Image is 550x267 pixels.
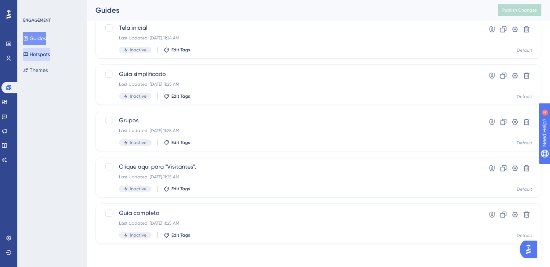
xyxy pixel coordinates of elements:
div: Default [517,94,532,99]
span: Guia simplificado [119,70,460,79]
span: Edit Tags [171,93,190,99]
button: Edit Tags [163,93,190,99]
span: Edit Tags [171,186,190,192]
span: Inactive [130,186,146,192]
div: 4 [50,4,52,9]
div: Default [517,233,532,238]
button: Edit Tags [163,186,190,192]
div: Guides [95,5,480,15]
span: Grupos [119,116,460,125]
span: Inactive [130,232,146,238]
button: Themes [23,64,48,77]
button: Guides [23,32,46,45]
span: Publish Changes [502,7,537,13]
span: Need Help? [17,2,45,10]
button: Edit Tags [163,47,190,53]
iframe: UserGuiding AI Assistant Launcher [520,238,541,260]
div: Last Updated: [DATE] 11:25 AM [119,128,460,133]
div: Last Updated: [DATE] 11:24 AM [119,35,460,41]
button: Edit Tags [163,140,190,145]
span: Guia completo [119,209,460,217]
div: Last Updated: [DATE] 11:25 AM [119,81,460,87]
span: Inactive [130,47,146,53]
span: Edit Tags [171,232,190,238]
span: Clique aqui para "Visitantes". [119,162,460,171]
span: Inactive [130,140,146,145]
div: Default [517,140,532,146]
span: Edit Tags [171,47,190,53]
button: Hotspots [23,48,50,61]
div: Default [517,47,532,53]
button: Edit Tags [163,232,190,238]
div: ENGAGEMENT [23,17,51,23]
div: Last Updated: [DATE] 11:25 AM [119,174,460,180]
span: Tela inicial [119,24,460,32]
button: Publish Changes [498,4,541,16]
div: Last Updated: [DATE] 11:25 AM [119,220,460,226]
span: Edit Tags [171,140,190,145]
span: Inactive [130,93,146,99]
div: Default [517,186,532,192]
